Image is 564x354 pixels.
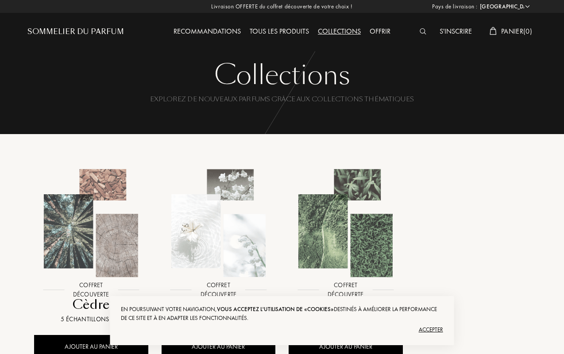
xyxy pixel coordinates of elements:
[34,166,148,281] img: Cèdre
[432,2,478,11] span: Pays de livraison :
[501,27,532,36] span: Panier ( 0 )
[245,27,313,36] a: Tous les produits
[435,26,476,38] div: S'inscrire
[34,95,530,121] div: Explorez de nouveaux parfums grâce aux collections thématiques
[365,27,395,36] a: Offrir
[27,27,124,37] a: Sommelier du Parfum
[313,26,365,38] div: Collections
[169,26,245,38] div: Recommandations
[169,27,245,36] a: Recommandations
[435,27,476,36] a: S'inscrire
[313,27,365,36] a: Collections
[38,315,145,324] div: 5 échantillons 25$
[490,27,497,35] img: cart_white.svg
[121,305,443,323] div: En poursuivant votre navigation, destinés à améliorer la performance de ce site et à en adapter l...
[365,26,395,38] div: Offrir
[161,166,276,281] img: Fleurs Blanches
[121,323,443,337] div: Accepter
[217,305,334,313] span: vous acceptez l'utilisation de «cookies»
[245,26,313,38] div: Tous les produits
[420,28,426,35] img: search_icn_white.svg
[288,166,403,281] img: Parfums Verts
[38,296,145,313] div: Cèdre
